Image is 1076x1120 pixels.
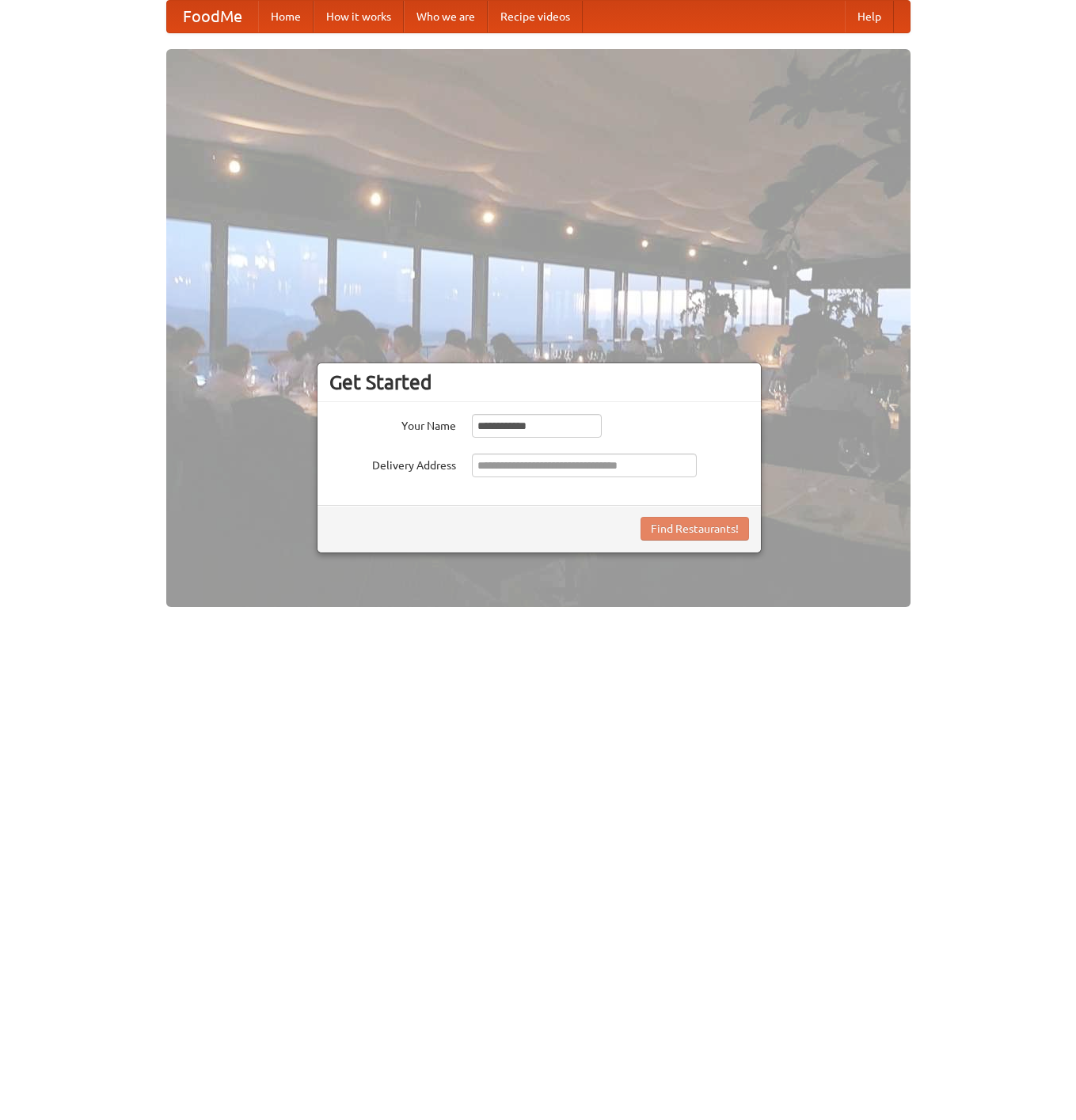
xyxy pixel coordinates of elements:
[167,1,258,32] a: FoodMe
[314,1,404,32] a: How it works
[329,370,749,394] h3: Get Started
[258,1,314,32] a: Home
[845,1,894,32] a: Help
[404,1,488,32] a: Who we are
[329,414,456,434] label: Your Name
[329,454,456,473] label: Delivery Address
[641,517,749,541] button: Find Restaurants!
[488,1,583,32] a: Recipe videos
